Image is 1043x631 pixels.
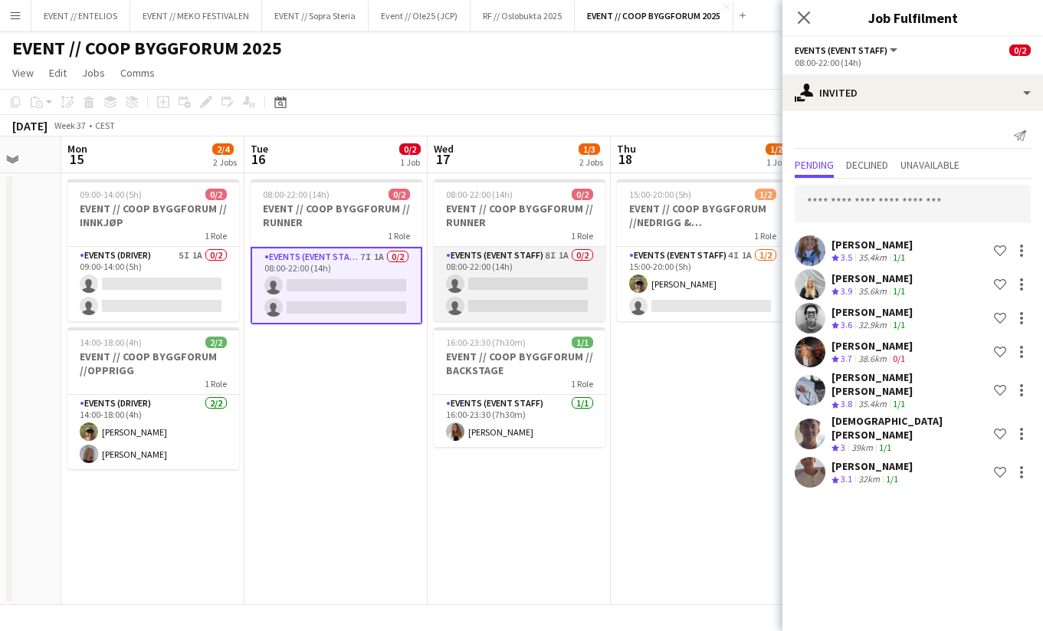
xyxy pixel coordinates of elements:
[795,44,900,56] button: Events (Event Staff)
[446,337,526,348] span: 16:00-23:30 (7h30m)
[434,395,605,447] app-card-role: Events (Event Staff)1/116:00-23:30 (7h30m)[PERSON_NAME]
[886,473,898,485] app-skills-label: 1/1
[572,337,593,348] span: 1/1
[434,202,605,229] h3: EVENT // COOP BYGGFORUM // RUNNER
[893,398,905,409] app-skills-label: 1/1
[205,378,227,389] span: 1 Role
[431,150,454,168] span: 17
[831,370,988,398] div: [PERSON_NAME] [PERSON_NAME]
[76,63,111,83] a: Jobs
[893,285,905,297] app-skills-label: 1/1
[67,179,239,321] app-job-card: 09:00-14:00 (5h)0/2EVENT // COOP BYGGFORUM // INNKJØP1 RoleEvents (Driver)5I1A0/209:00-14:00 (5h)
[120,66,155,80] span: Comms
[855,319,890,332] div: 32.9km
[766,143,787,155] span: 1/2
[831,238,913,251] div: [PERSON_NAME]
[841,319,852,330] span: 3.6
[855,251,890,265] div: 35.4km
[782,8,1043,28] h3: Job Fulfilment
[82,66,105,80] span: Jobs
[782,74,1043,111] div: Invited
[80,189,142,200] span: 09:00-14:00 (5h)
[579,143,600,155] span: 1/3
[831,339,913,353] div: [PERSON_NAME]
[617,179,789,321] app-job-card: 15:00-20:00 (5h)1/2EVENT // COOP BYGGFORUM //NEDRIGG & TILBAKELEVERING1 RoleEvents (Event Staff)4...
[248,150,268,168] span: 16
[434,327,605,447] app-job-card: 16:00-23:30 (7h30m)1/1EVENT // COOP BYGGFORUM // BACKSTAGE1 RoleEvents (Event Staff)1/116:00-23:3...
[617,142,636,156] span: Thu
[617,202,789,229] h3: EVENT // COOP BYGGFORUM //NEDRIGG & TILBAKELEVERING
[831,459,913,473] div: [PERSON_NAME]
[434,142,454,156] span: Wed
[212,143,234,155] span: 2/4
[389,189,410,200] span: 0/2
[831,271,913,285] div: [PERSON_NAME]
[12,118,48,133] div: [DATE]
[369,1,471,31] button: Event // Ole25 (JCP)
[471,1,575,31] button: RF // Oslobukta 2025
[95,120,115,131] div: CEST
[43,63,73,83] a: Edit
[795,159,834,170] span: Pending
[80,337,142,348] span: 14:00-18:00 (4h)
[67,142,87,156] span: Mon
[251,142,268,156] span: Tue
[434,247,605,321] app-card-role: Events (Event Staff)8I1A0/208:00-22:00 (14h)
[893,353,905,364] app-skills-label: 0/1
[65,150,87,168] span: 15
[49,66,67,80] span: Edit
[6,63,40,83] a: View
[251,247,422,324] app-card-role: Events (Event Staff)7I1A0/208:00-22:00 (14h)
[399,143,421,155] span: 0/2
[205,189,227,200] span: 0/2
[51,120,89,131] span: Week 37
[855,353,890,366] div: 38.6km
[855,473,883,486] div: 32km
[848,442,876,455] div: 39km
[617,247,789,321] app-card-role: Events (Event Staff)4I1A1/215:00-20:00 (5h)[PERSON_NAME]
[831,414,988,442] div: [DEMOGRAPHIC_DATA][PERSON_NAME]
[755,189,776,200] span: 1/2
[12,37,282,60] h1: EVENT // COOP BYGGFORUM 2025
[251,202,422,229] h3: EVENT // COOP BYGGFORUM // RUNNER
[434,179,605,321] app-job-card: 08:00-22:00 (14h)0/2EVENT // COOP BYGGFORUM // RUNNER1 RoleEvents (Event Staff)8I1A0/208:00-22:00...
[571,378,593,389] span: 1 Role
[841,285,852,297] span: 3.9
[831,305,913,319] div: [PERSON_NAME]
[855,285,890,298] div: 35.6km
[841,398,852,409] span: 3.8
[67,202,239,229] h3: EVENT // COOP BYGGFORUM // INNKJØP
[841,473,852,485] span: 3.1
[893,251,905,263] app-skills-label: 1/1
[205,337,227,348] span: 2/2
[841,442,845,453] span: 3
[12,66,34,80] span: View
[841,251,852,263] span: 3.5
[855,398,890,411] div: 35.4km
[67,350,239,377] h3: EVENT // COOP BYGGFORUM //OPPRIGG
[572,189,593,200] span: 0/2
[571,230,593,242] span: 1 Role
[400,156,420,168] div: 1 Job
[263,189,330,200] span: 08:00-22:00 (14h)
[754,230,776,242] span: 1 Role
[251,179,422,324] app-job-card: 08:00-22:00 (14h)0/2EVENT // COOP BYGGFORUM // RUNNER1 RoleEvents (Event Staff)7I1A0/208:00-22:00...
[446,189,513,200] span: 08:00-22:00 (14h)
[846,159,888,170] span: Declined
[434,350,605,377] h3: EVENT // COOP BYGGFORUM // BACKSTAGE
[795,44,887,56] span: Events (Event Staff)
[213,156,237,168] div: 2 Jobs
[205,230,227,242] span: 1 Role
[879,442,891,453] app-skills-label: 1/1
[579,156,603,168] div: 2 Jobs
[841,353,852,364] span: 3.7
[114,63,161,83] a: Comms
[766,156,786,168] div: 1 Job
[67,327,239,469] app-job-card: 14:00-18:00 (4h)2/2EVENT // COOP BYGGFORUM //OPPRIGG1 RoleEvents (Driver)2/214:00-18:00 (4h)[PERS...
